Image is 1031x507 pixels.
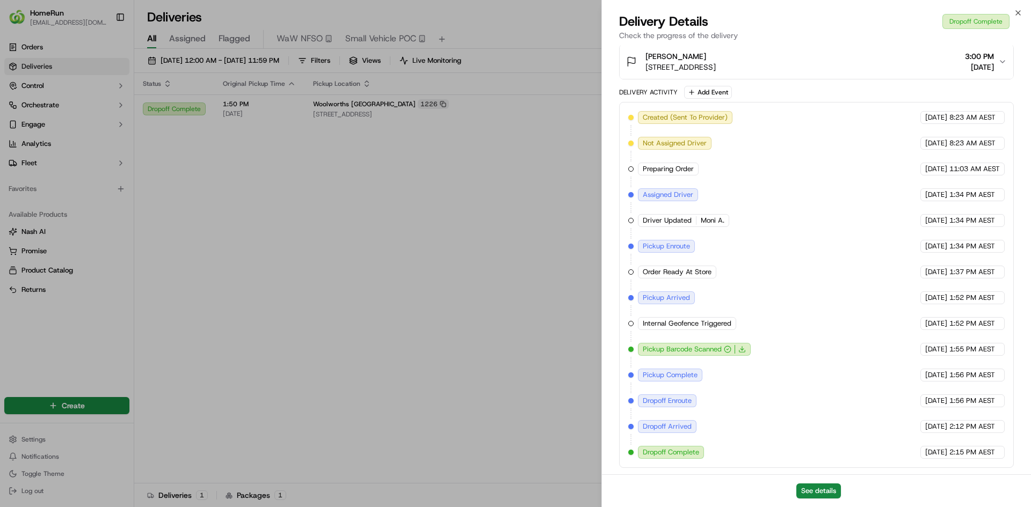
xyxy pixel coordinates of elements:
span: Not Assigned Driver [643,138,707,148]
span: 11:03 AM AEST [949,164,1000,174]
button: [PERSON_NAME][STREET_ADDRESS]3:00 PM[DATE] [620,45,1013,79]
div: Delivery Activity [619,88,678,97]
span: 1:52 PM AEST [949,319,995,328]
span: Created (Sent To Provider) [643,113,728,122]
span: Assigned Driver [643,190,693,200]
span: 1:34 PM AEST [949,241,995,251]
span: [DATE] [925,319,947,328]
span: [DATE] [925,293,947,303]
span: 8:23 AM AEST [949,113,996,122]
span: [DATE] [925,241,947,251]
span: 1:34 PM AEST [949,190,995,200]
span: [DATE] [925,190,947,200]
span: Delivery Details [619,13,708,30]
span: 1:37 PM AEST [949,267,995,277]
span: [DATE] [925,164,947,174]
span: [STREET_ADDRESS] [645,62,716,72]
span: 3:00 PM [965,51,994,62]
button: Pickup Barcode Scanned [643,344,731,354]
button: Add Event [684,86,732,99]
span: [DATE] [965,62,994,72]
span: [DATE] [925,370,947,380]
span: 2:12 PM AEST [949,422,995,431]
span: Dropoff Enroute [643,396,692,406]
span: 1:34 PM AEST [949,216,995,225]
span: 2:15 PM AEST [949,447,995,457]
span: [DATE] [925,344,947,354]
span: [DATE] [925,267,947,277]
span: [DATE] [925,138,947,148]
button: See details [796,483,841,498]
span: Pickup Barcode Scanned [643,344,722,354]
span: Driver Updated [643,216,692,225]
span: [DATE] [925,396,947,406]
span: [DATE] [925,422,947,431]
span: Order Ready At Store [643,267,711,277]
span: 8:23 AM AEST [949,138,996,148]
span: 1:52 PM AEST [949,293,995,303]
span: Preparing Order [643,164,694,174]
span: 1:56 PM AEST [949,396,995,406]
span: Dropoff Arrived [643,422,692,431]
span: Moni A. [701,216,724,225]
span: [DATE] [925,447,947,457]
span: Internal Geofence Triggered [643,319,731,328]
span: 1:55 PM AEST [949,344,995,354]
p: Check the progress of the delivery [619,30,1014,41]
span: 1:56 PM AEST [949,370,995,380]
span: Dropoff Complete [643,447,699,457]
span: [DATE] [925,216,947,225]
span: [PERSON_NAME] [645,51,706,62]
span: [DATE] [925,113,947,122]
span: Pickup Arrived [643,293,690,303]
span: Pickup Enroute [643,241,690,251]
span: Pickup Complete [643,370,698,380]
